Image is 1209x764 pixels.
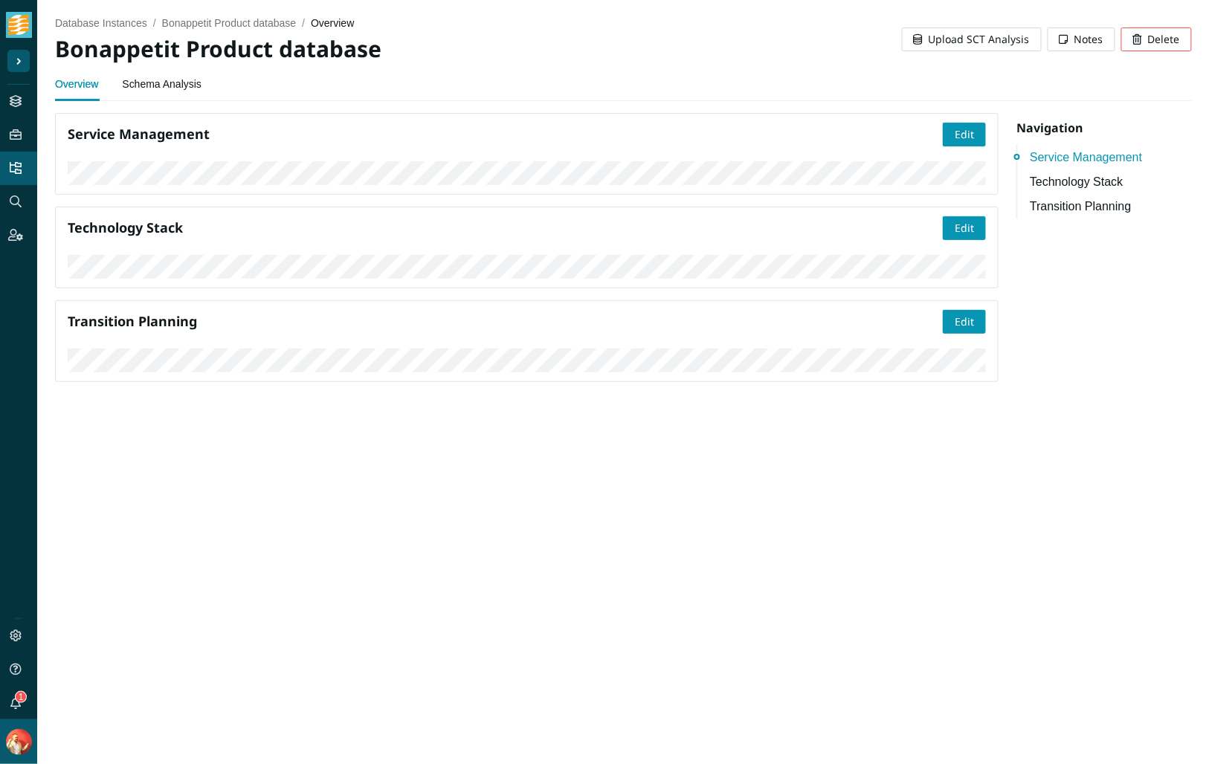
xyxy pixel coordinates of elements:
[162,17,297,29] a: Bonappetit Product database
[1148,31,1180,48] span: Delete
[68,312,943,331] h4: Transition Planning
[8,12,29,38] img: tidal_logo.png
[1030,148,1191,166] a: Service Management
[1016,120,1083,136] strong: Navigation
[943,216,986,240] button: Edit
[153,17,156,29] span: /
[902,27,1042,51] button: Upload SCT Analysis
[55,17,147,29] a: database instances
[1048,27,1115,51] button: Notes
[943,310,986,334] button: Edit
[6,729,32,755] img: a6b5a314a0dd5097ef3448b4b2654462
[122,69,201,99] a: Schema Analysis
[955,220,974,236] span: Edit
[311,17,354,29] span: overview
[929,31,1030,48] span: Upload SCT Analysis
[955,126,974,143] span: Edit
[19,692,24,702] span: 1
[16,692,26,702] sup: 1
[55,34,623,65] h2: Bonappetit Product database
[302,17,305,29] span: /
[68,218,943,237] h4: Technology Stack
[943,123,986,146] button: Edit
[68,125,943,143] h4: Service Management
[955,314,974,330] span: Edit
[1030,172,1191,191] a: Technology Stack
[1121,27,1192,51] button: Delete
[1074,31,1103,48] span: Notes
[55,69,98,99] a: Overview
[1030,197,1191,216] a: Transition Planning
